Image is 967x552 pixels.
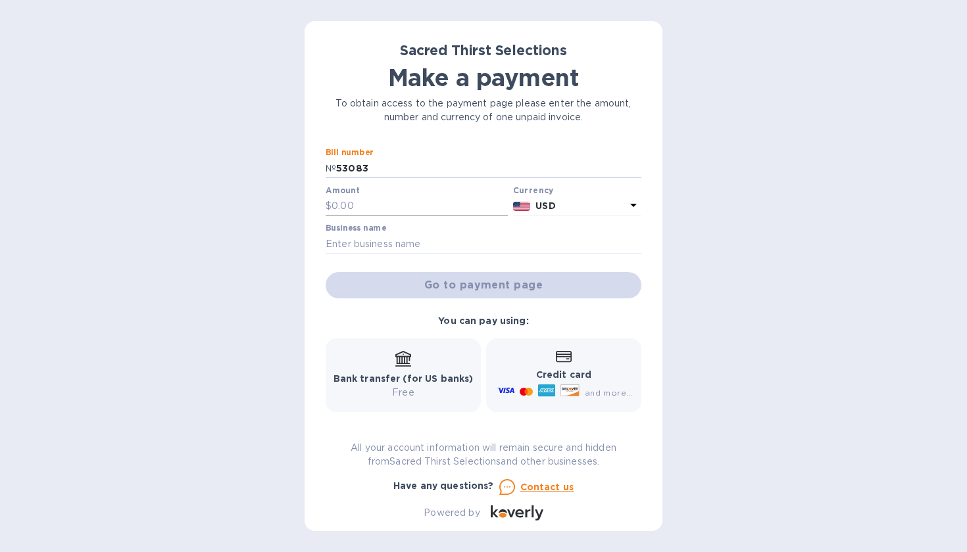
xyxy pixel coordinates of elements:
[393,480,494,491] b: Have any questions?
[585,388,633,398] span: and more...
[513,202,531,211] img: USD
[326,225,386,233] label: Business name
[326,64,641,91] h1: Make a payment
[326,234,641,254] input: Enter business name
[326,162,336,175] p: №
[326,97,641,124] p: To obtain access to the payment page please enter the amount, number and currency of one unpaid i...
[334,373,474,384] b: Bank transfer (for US banks)
[520,482,574,492] u: Contact us
[334,386,474,400] p: Free
[332,196,508,216] input: 0.00
[536,369,591,380] b: Credit card
[326,187,359,195] label: Amount
[326,441,641,469] p: All your account information will remain secure and hidden from Sacred Thirst Selections and othe...
[400,42,567,58] b: Sacred Thirst Selections
[336,158,641,178] input: Enter bill number
[326,149,373,157] label: Bill number
[535,200,555,211] b: USD
[326,199,332,213] p: $
[424,506,480,520] p: Powered by
[513,185,554,195] b: Currency
[438,315,528,326] b: You can pay using:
